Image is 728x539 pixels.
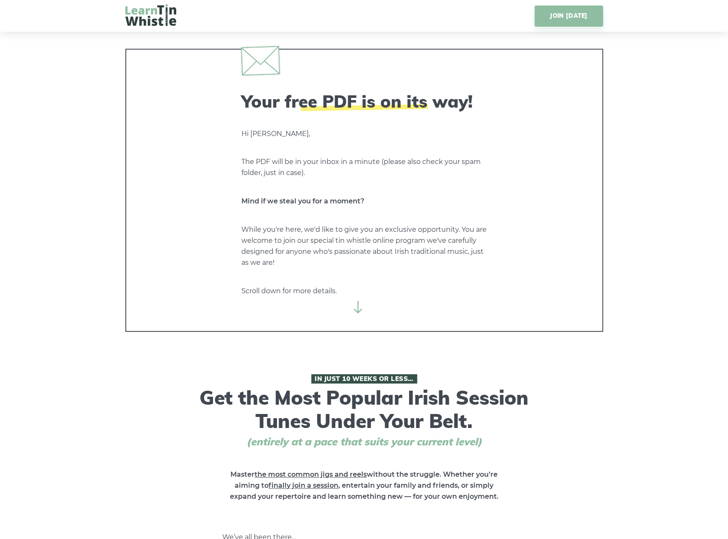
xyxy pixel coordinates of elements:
[241,286,487,297] p: Scroll down for more details.
[255,470,367,478] span: the most common jigs and reels
[241,128,487,139] p: Hi [PERSON_NAME],
[230,470,498,500] strong: Master without the struggle. Whether you’re aiming to , entertain your family and friends, or sim...
[241,224,487,268] p: While you're here, we'd like to give you an exclusive opportunity. You are welcome to join our sp...
[534,6,603,27] a: JOIN [DATE]
[241,197,364,205] strong: Mind if we steal you for a moment?
[231,436,498,448] span: (entirely at a pace that suits your current level)
[125,4,176,26] img: LearnTinWhistle.com
[269,481,338,489] span: finally join a session
[311,374,417,383] span: In Just 10 Weeks or Less…
[241,91,487,111] h2: Your free PDF is on its way!
[197,374,531,448] h1: Get the Most Popular Irish Session Tunes Under Your Belt.
[241,156,487,178] p: The PDF will be in your inbox in a minute (please also check your spam folder, just in case).
[241,46,280,75] img: envelope.svg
